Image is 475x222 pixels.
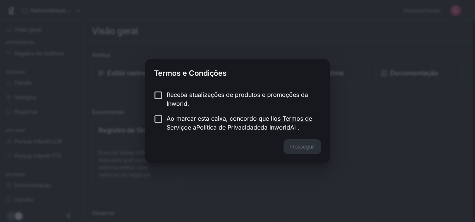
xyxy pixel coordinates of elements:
font: da InworldAI . [261,124,299,131]
font: Ao marcar esta caixa, concordo que li [167,115,274,122]
font: Receba atualizações de produtos e promoções da Inworld. [167,91,308,107]
font: Termos e Condições [154,69,227,78]
a: Política de Privacidade [196,124,261,131]
font: e a [188,124,196,131]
